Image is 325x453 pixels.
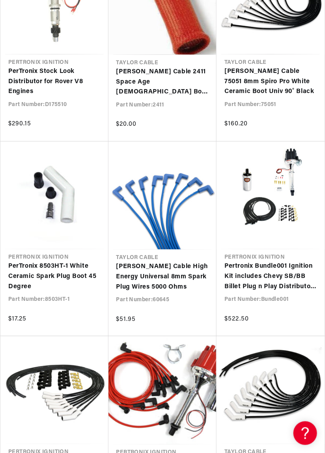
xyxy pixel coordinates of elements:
a: [PERSON_NAME] Cable 2411 Space Age [DEMOGRAPHIC_DATA] Boot Protector red [116,67,209,97]
a: [PERSON_NAME] Cable High Energy Universal 8mm Spark Plug Wires 5000 Ohms [116,262,209,292]
a: Pertronix Bundle001 Ignition Kit includes Chevy SB/BB Billet Plug n Play Distributor with Black [... [224,261,317,292]
a: PerTronix Stock Look Distributor for Rover V8 Engines [8,67,101,97]
a: [PERSON_NAME] Cable 75051 8mm Spiro Pro White Ceramic Boot Univ 90˚ Black [224,67,317,97]
a: PerTronix 8503HT-1 White Ceramic Spark Plug Boot 45 Degree [8,261,101,292]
